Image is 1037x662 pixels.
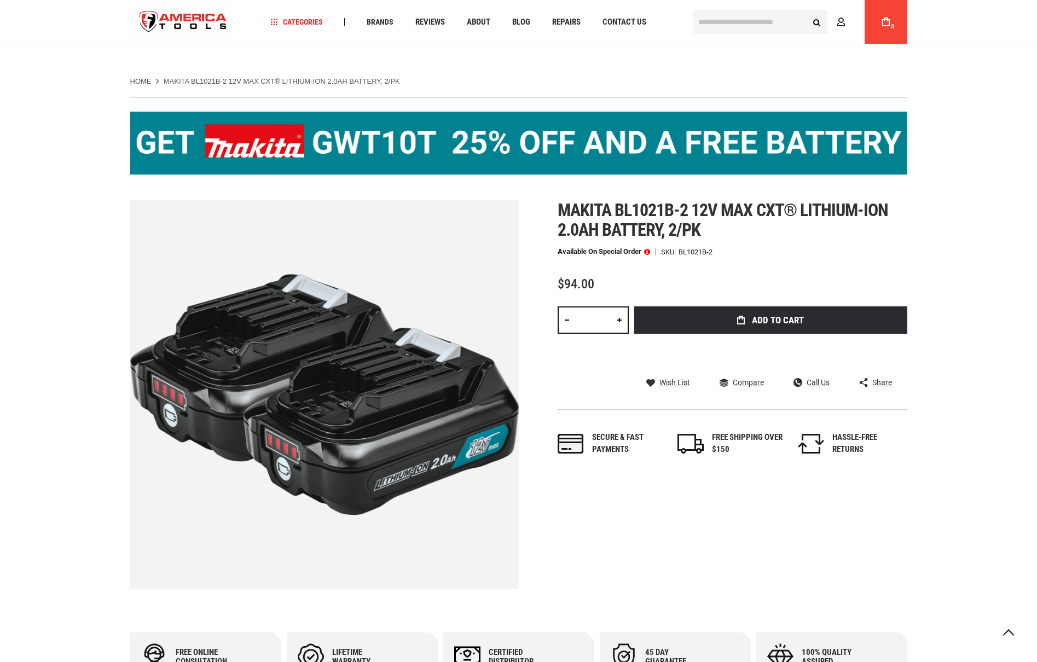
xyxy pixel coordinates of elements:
[720,378,764,387] a: Compare
[632,337,909,341] iframe: Secure express checkout frame
[130,112,907,175] img: BOGO: Buy the Makita® XGT IMpact Wrench (GWT10T), get the BL4040 4ah Battery FREE!
[270,18,323,26] span: Categories
[659,379,690,386] span: Wish List
[891,24,895,30] span: 0
[130,200,519,589] img: MAKITA BL1021B-2 12V MAX CXT® LITHIUM-ION 2.0AH BATTERY, 2/PK
[415,18,445,26] span: Reviews
[592,432,663,455] div: Secure & fast payments
[130,2,236,43] img: America Tools
[793,378,830,387] a: Call Us
[807,379,830,386] span: Call Us
[677,434,704,454] img: shipping
[265,15,328,30] a: Categories
[130,2,236,43] a: store logo
[712,432,783,455] div: FREE SHIPPING OVER $150
[798,434,824,454] img: returns
[164,77,400,85] strong: MAKITA BL1021B-2 12V MAX CXT® LITHIUM-ION 2.0AH BATTERY, 2/PK
[558,434,584,454] img: payments
[547,15,586,30] a: Repairs
[130,77,152,86] a: Home
[512,18,530,26] span: Blog
[752,316,804,325] span: Add to Cart
[558,200,889,240] span: Makita bl1021b-2 12v max cxt® lithium-ion 2.0ah battery, 2/pk
[602,18,646,26] span: Contact Us
[832,432,903,455] div: HASSLE-FREE RETURNS
[872,379,892,386] span: Share
[634,306,907,334] button: Add to Cart
[462,15,495,30] a: About
[558,248,650,255] p: Available on Special Order
[367,18,393,26] span: Brands
[807,11,827,32] button: Search
[679,248,712,255] div: BL1021B-2
[661,248,679,255] strong: SKU
[598,15,651,30] a: Contact Us
[507,15,535,30] a: Blog
[467,18,490,26] span: About
[646,378,690,387] a: Wish List
[410,15,450,30] a: Reviews
[552,18,581,26] span: Repairs
[362,15,398,30] a: Brands
[558,276,594,292] span: $94.00
[733,379,764,386] span: Compare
